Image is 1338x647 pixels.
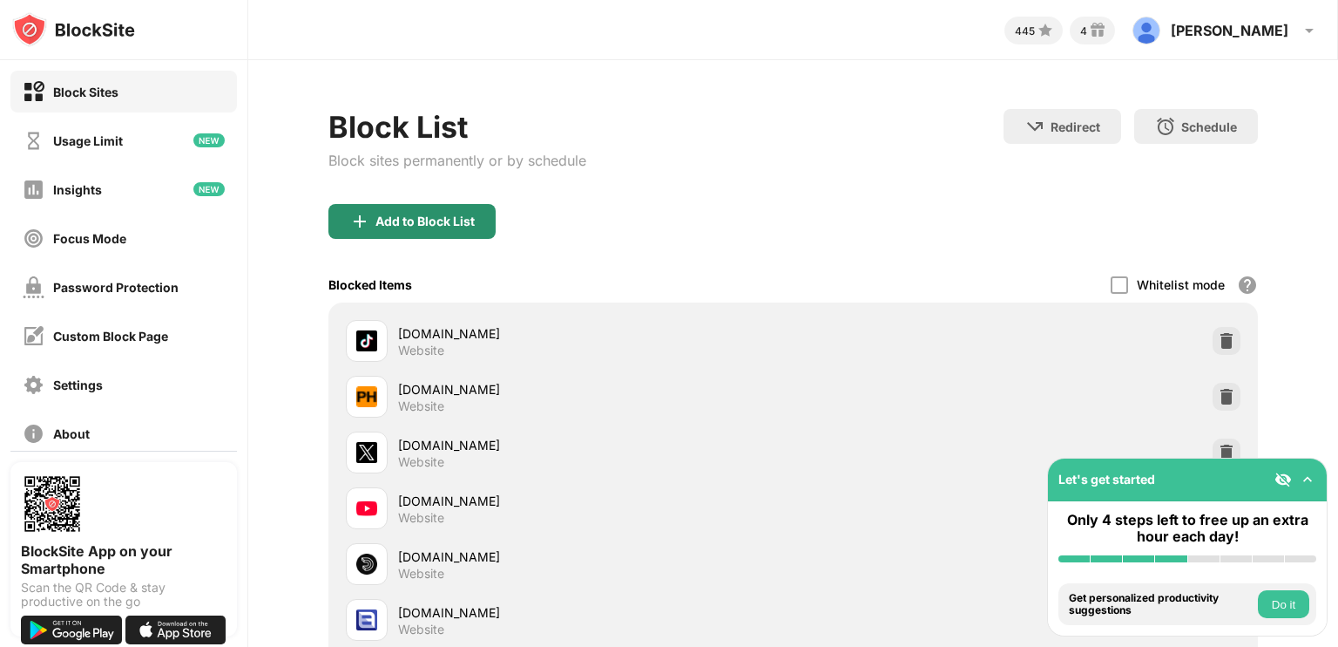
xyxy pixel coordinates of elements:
[398,510,444,526] div: Website
[356,554,377,575] img: favicons
[53,182,102,197] div: Insights
[398,398,444,414] div: Website
[23,179,44,201] img: insights-off.svg
[21,473,84,535] img: options-page-qr-code.png
[356,610,377,630] img: favicons
[12,12,135,47] img: logo-blocksite.svg
[398,436,793,454] div: [DOMAIN_NAME]
[53,85,118,99] div: Block Sites
[23,276,44,298] img: password-protection-off.svg
[1181,119,1237,134] div: Schedule
[398,454,444,470] div: Website
[356,442,377,463] img: favicons
[23,374,44,396] img: settings-off.svg
[21,581,226,609] div: Scan the QR Code & stay productive on the go
[398,603,793,622] div: [DOMAIN_NAME]
[53,280,179,295] div: Password Protection
[1132,17,1160,44] img: AOh14GiCpohPXOwqyNmCtXeszzjZEeGIcz3EwvCaKYA2yw=s96-c
[1015,24,1035,37] div: 445
[398,622,444,637] div: Website
[53,329,168,344] div: Custom Block Page
[193,182,225,196] img: new-icon.svg
[398,380,793,398] div: [DOMAIN_NAME]
[1080,24,1087,37] div: 4
[398,548,793,566] div: [DOMAIN_NAME]
[23,423,44,445] img: about-off.svg
[1058,512,1316,545] div: Only 4 steps left to free up an extra hour each day!
[53,426,90,441] div: About
[356,498,377,519] img: favicons
[1058,472,1155,487] div: Let's get started
[356,386,377,407] img: favicons
[1274,471,1292,488] img: eye-not-visible.svg
[398,324,793,343] div: [DOMAIN_NAME]
[1087,20,1108,41] img: reward-small.svg
[1137,277,1225,292] div: Whitelist mode
[23,228,44,249] img: focus-off.svg
[328,277,412,292] div: Blocked Items
[23,130,44,152] img: time-usage-off.svg
[53,133,123,148] div: Usage Limit
[193,133,225,147] img: new-icon.svg
[1258,590,1309,618] button: Do it
[328,109,586,145] div: Block List
[1051,119,1100,134] div: Redirect
[21,542,226,577] div: BlockSite App on your Smartphone
[53,378,103,392] div: Settings
[356,330,377,351] img: favicons
[398,492,793,510] div: [DOMAIN_NAME]
[53,231,126,246] div: Focus Mode
[1069,592,1254,617] div: Get personalized productivity suggestions
[398,566,444,582] div: Website
[23,325,44,347] img: customize-block-page-off.svg
[21,616,122,644] img: get-it-on-google-play.svg
[1171,22,1288,39] div: [PERSON_NAME]
[1299,471,1316,488] img: omni-setup-toggle.svg
[125,616,226,644] img: download-on-the-app-store.svg
[398,343,444,358] div: Website
[1035,20,1056,41] img: points-small.svg
[328,152,586,169] div: Block sites permanently or by schedule
[23,81,44,103] img: block-on.svg
[375,215,475,228] div: Add to Block List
